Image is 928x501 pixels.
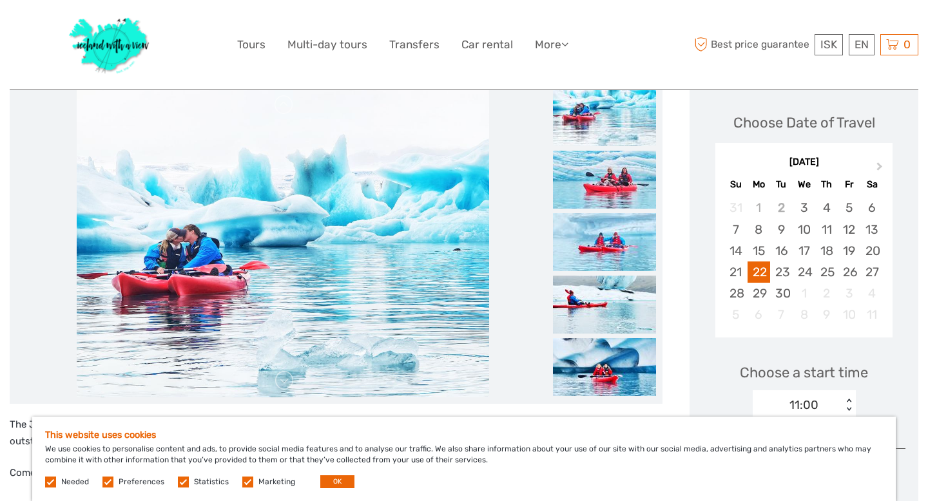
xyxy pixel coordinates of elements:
[793,176,815,193] div: We
[871,159,891,180] button: Next Month
[691,34,812,55] span: Best price guarantee
[793,240,815,261] div: Choose Wednesday, September 17th, 2025
[838,304,860,325] div: Not available Friday, October 10th, 2025
[724,240,747,261] div: Choose Sunday, September 14th, 2025
[61,477,89,487] label: Needed
[119,477,164,487] label: Preferences
[860,283,883,304] div: Not available Saturday, October 4th, 2025
[770,304,793,325] div: Not available Tuesday, October 7th, 2025
[770,261,793,283] div: Choose Tuesday, September 23rd, 2025
[63,10,157,80] img: 1077-ca632067-b948-436b-9c7a-efe9894e108b_logo_big.jpg
[860,176,883,193] div: Sa
[793,304,815,325] div: Not available Wednesday, October 8th, 2025
[748,219,770,240] div: Choose Monday, September 8th, 2025
[838,219,860,240] div: Choose Friday, September 12th, 2025
[10,417,662,449] p: The Jökulsárlón Glacier lagoon is considered as one of the natural wonders of [GEOGRAPHIC_DATA]. ...
[748,304,770,325] div: Not available Monday, October 6th, 2025
[849,34,875,55] div: EN
[838,176,860,193] div: Fr
[553,88,656,146] img: ead22af55ba744fba91e8cadb1f9f828_slider_thumbnail.jpeg
[860,240,883,261] div: Choose Saturday, September 20th, 2025
[815,283,838,304] div: Not available Thursday, October 2nd, 2025
[18,23,146,33] p: We're away right now. Please check back later!
[553,151,656,209] img: e708e8806c984d80b2cdd45f7b70e171_slider_thumbnail.jpeg
[793,283,815,304] div: Not available Wednesday, October 1st, 2025
[815,240,838,261] div: Choose Thursday, September 18th, 2025
[748,197,770,218] div: Not available Monday, September 1st, 2025
[748,283,770,304] div: Choose Monday, September 29th, 2025
[838,240,860,261] div: Choose Friday, September 19th, 2025
[815,219,838,240] div: Choose Thursday, September 11th, 2025
[553,338,656,396] img: fc3059185eda4231977b668c3d9ca64c_slider_thumbnail.jpeg
[45,430,883,440] h5: This website uses cookies
[724,219,747,240] div: Choose Sunday, September 7th, 2025
[148,20,164,35] button: Open LiveChat chat widget
[770,240,793,261] div: Choose Tuesday, September 16th, 2025
[838,197,860,218] div: Choose Friday, September 5th, 2025
[793,261,815,283] div: Choose Wednesday, September 24th, 2025
[724,261,747,283] div: Choose Sunday, September 21st, 2025
[724,176,747,193] div: Su
[287,35,367,54] a: Multi-day tours
[902,38,913,51] span: 0
[748,240,770,261] div: Choose Monday, September 15th, 2025
[740,363,868,383] span: Choose a start time
[820,38,837,51] span: ISK
[815,197,838,218] div: Choose Thursday, September 4th, 2025
[719,197,888,325] div: month 2025-09
[724,197,747,218] div: Not available Sunday, August 31st, 2025
[733,113,875,133] div: Choose Date of Travel
[553,276,656,334] img: f5d28664699a4b779ad23409a4000e81_slider_thumbnail.jpeg
[789,397,818,413] div: 11:00
[770,219,793,240] div: Choose Tuesday, September 9th, 2025
[194,477,229,487] label: Statistics
[860,197,883,218] div: Choose Saturday, September 6th, 2025
[770,283,793,304] div: Choose Tuesday, September 30th, 2025
[32,417,896,501] div: We use cookies to personalise content and ads, to provide social media features and to analyse ou...
[770,197,793,218] div: Not available Tuesday, September 2nd, 2025
[860,304,883,325] div: Not available Saturday, October 11th, 2025
[237,35,266,54] a: Tours
[815,261,838,283] div: Choose Thursday, September 25th, 2025
[815,176,838,193] div: Th
[838,283,860,304] div: Not available Friday, October 3rd, 2025
[461,35,513,54] a: Car rental
[258,477,295,487] label: Marketing
[715,156,893,169] div: [DATE]
[10,465,662,482] p: Come with us on this unique journey where we paddle amongst floating ice bergs and wildlife, seal...
[793,219,815,240] div: Choose Wednesday, September 10th, 2025
[860,219,883,240] div: Choose Saturday, September 13th, 2025
[535,35,568,54] a: More
[553,213,656,271] img: d350ed1ebad54b4cb1b9308bb23c1f77_slider_thumbnail.jpeg
[793,197,815,218] div: Choose Wednesday, September 3rd, 2025
[389,35,440,54] a: Transfers
[770,176,793,193] div: Tu
[724,304,747,325] div: Not available Sunday, October 5th, 2025
[815,304,838,325] div: Not available Thursday, October 9th, 2025
[838,261,860,283] div: Choose Friday, September 26th, 2025
[77,88,489,397] img: ead22af55ba744fba91e8cadb1f9f828_main_slider.jpeg
[320,475,354,488] button: OK
[748,261,770,283] div: Choose Monday, September 22nd, 2025
[748,176,770,193] div: Mo
[860,261,883,283] div: Choose Saturday, September 27th, 2025
[843,399,854,412] div: < >
[724,283,747,304] div: Choose Sunday, September 28th, 2025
